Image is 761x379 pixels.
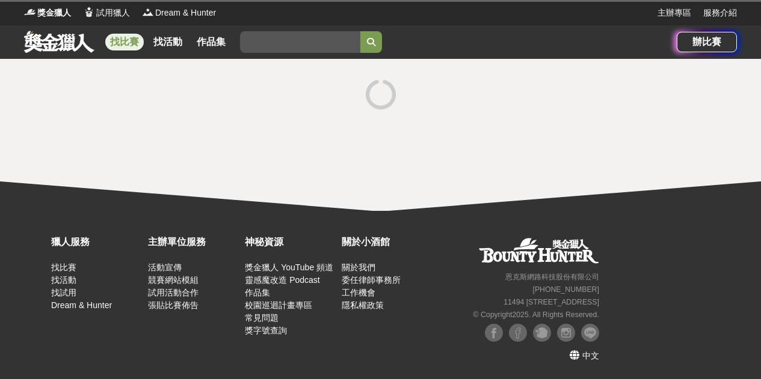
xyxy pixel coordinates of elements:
[509,324,527,342] img: Facebook
[51,300,112,310] a: Dream & Hunter
[148,300,199,310] a: 張貼比賽佈告
[148,288,199,297] a: 試用活動合作
[342,262,375,272] a: 關於我們
[473,311,599,319] small: © Copyright 2025 . All Rights Reserved.
[51,235,142,249] div: 獵人服務
[245,262,333,272] a: 獎金獵人 YouTube 頻道
[658,7,691,19] a: 主辦專區
[245,300,312,310] a: 校園巡迴計畫專區
[155,7,216,19] span: Dream & Hunter
[37,7,71,19] span: 獎金獵人
[142,7,216,19] a: LogoDream & Hunter
[533,285,599,294] small: [PHONE_NUMBER]
[582,351,599,360] span: 中文
[342,300,384,310] a: 隱私權政策
[581,324,599,342] img: LINE
[96,7,130,19] span: 試用獵人
[505,273,599,281] small: 恩克斯網路科技股份有限公司
[557,324,575,342] img: Instagram
[677,32,737,52] a: 辦比賽
[105,34,144,50] a: 找比賽
[245,288,270,297] a: 作品集
[533,324,551,342] img: Plurk
[342,288,375,297] a: 工作機會
[504,298,599,306] small: 11494 [STREET_ADDRESS]
[148,275,199,285] a: 競賽網站模組
[342,235,433,249] div: 關於小酒館
[51,262,76,272] a: 找比賽
[83,6,95,18] img: Logo
[148,235,239,249] div: 主辦單位服務
[245,326,287,335] a: 獎字號查詢
[149,34,187,50] a: 找活動
[24,7,71,19] a: Logo獎金獵人
[245,313,279,323] a: 常見問題
[83,7,130,19] a: Logo試用獵人
[245,235,336,249] div: 神秘資源
[703,7,737,19] a: 服務介紹
[342,275,401,285] a: 委任律師事務所
[245,275,319,285] a: 靈感魔改造 Podcast
[51,275,76,285] a: 找活動
[142,6,154,18] img: Logo
[148,262,182,272] a: 活動宣傳
[24,6,36,18] img: Logo
[192,34,230,50] a: 作品集
[51,288,76,297] a: 找試用
[485,324,503,342] img: Facebook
